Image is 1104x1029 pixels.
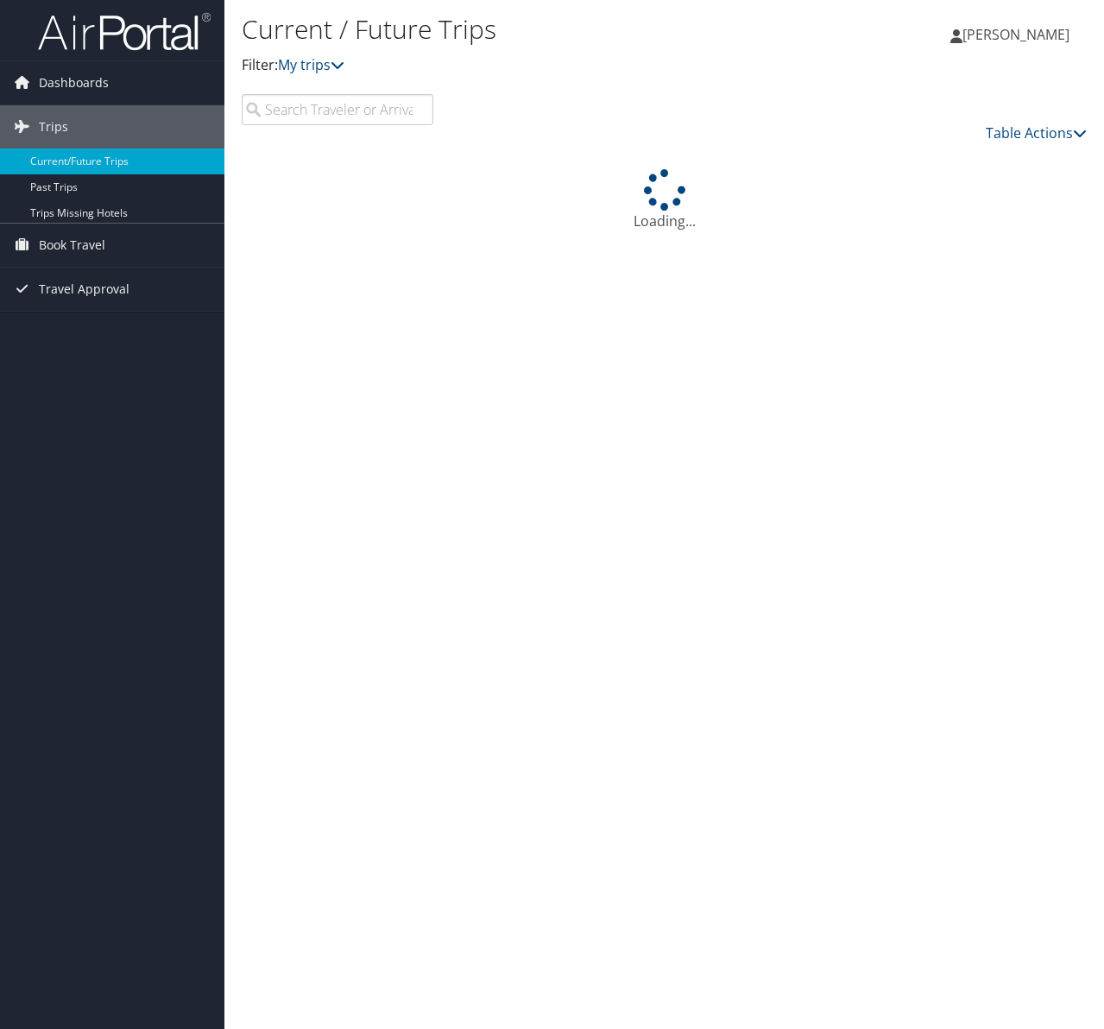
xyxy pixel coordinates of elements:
[962,25,1069,44] span: [PERSON_NAME]
[950,9,1087,60] a: [PERSON_NAME]
[39,224,105,267] span: Book Travel
[242,11,805,47] h1: Current / Future Trips
[986,123,1087,142] a: Table Actions
[242,169,1087,231] div: Loading...
[39,268,129,311] span: Travel Approval
[242,94,433,125] input: Search Traveler or Arrival City
[242,54,805,77] p: Filter:
[38,11,211,52] img: airportal-logo.png
[39,61,109,104] span: Dashboards
[278,55,344,74] a: My trips
[39,105,68,148] span: Trips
